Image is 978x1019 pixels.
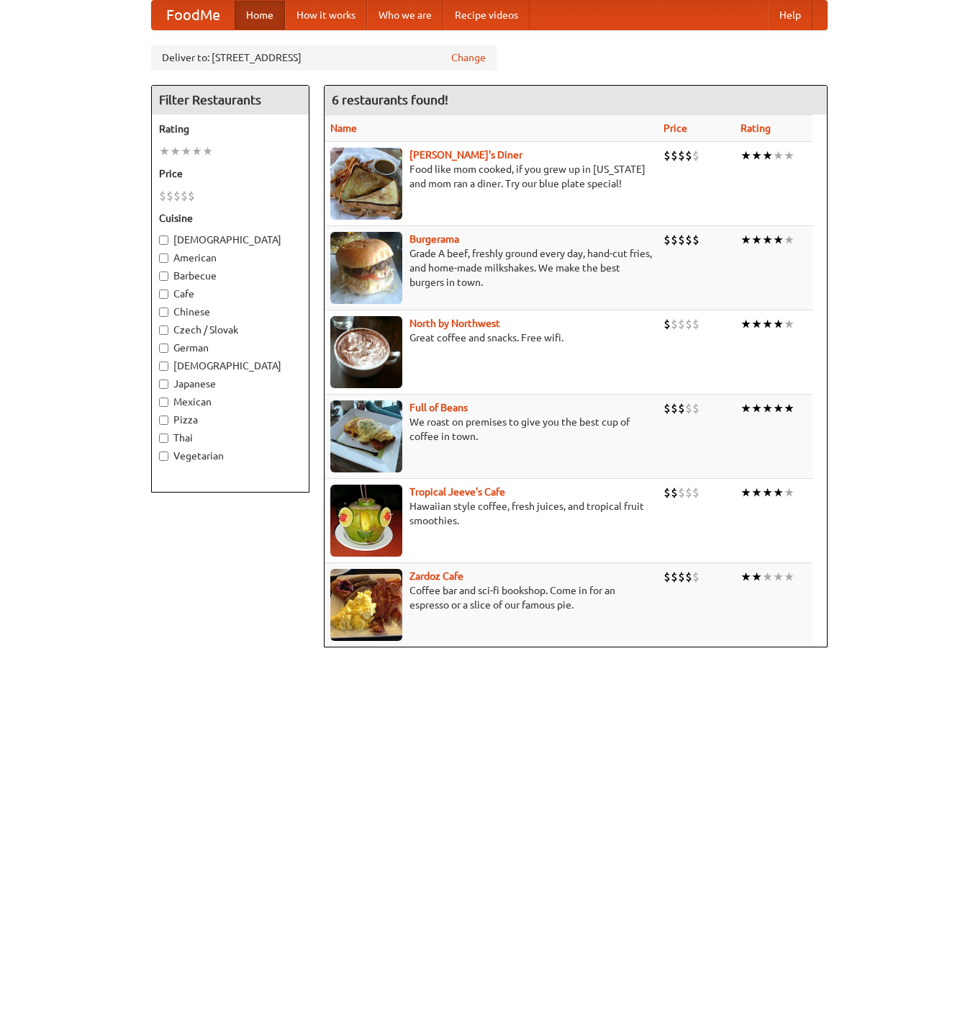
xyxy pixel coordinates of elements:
[443,1,530,30] a: Recipe videos
[762,485,773,500] li: ★
[330,122,357,134] a: Name
[159,287,302,301] label: Cafe
[773,232,784,248] li: ★
[692,148,699,163] li: $
[159,143,170,159] li: ★
[751,569,762,585] li: ★
[671,148,678,163] li: $
[762,316,773,332] li: ★
[159,344,168,353] input: German
[664,122,687,134] a: Price
[685,148,692,163] li: $
[159,166,302,181] h5: Price
[409,233,459,245] a: Burgerama
[664,485,671,500] li: $
[751,485,762,500] li: ★
[367,1,443,30] a: Who we are
[409,486,505,498] a: Tropical Jeeve's Cafe
[451,50,486,65] a: Change
[768,1,812,30] a: Help
[330,331,652,345] p: Great coffee and snacks. Free wifi.
[773,569,784,585] li: ★
[330,485,402,557] img: jeeves.jpg
[159,271,168,281] input: Barbecue
[741,485,751,500] li: ★
[330,162,652,191] p: Food like mom cooked, if you grew up in [US_STATE] and mom ran a diner. Try our blue plate special!
[685,569,692,585] li: $
[330,400,402,472] img: beans.jpg
[741,122,771,134] a: Rating
[685,400,692,416] li: $
[762,400,773,416] li: ★
[159,413,302,427] label: Pizza
[159,326,168,335] input: Czech / Slovak
[409,402,468,413] a: Full of Beans
[159,323,302,337] label: Czech / Slovak
[159,362,168,371] input: [DEMOGRAPHIC_DATA]
[685,232,692,248] li: $
[188,188,195,204] li: $
[330,316,402,388] img: north.jpg
[784,232,794,248] li: ★
[784,400,794,416] li: ★
[741,569,751,585] li: ★
[330,499,652,528] p: Hawaiian style coffee, fresh juices, and tropical fruit smoothies.
[671,569,678,585] li: $
[159,251,302,265] label: American
[159,434,168,443] input: Thai
[664,569,671,585] li: $
[741,148,751,163] li: ★
[692,232,699,248] li: $
[235,1,285,30] a: Home
[151,45,497,71] div: Deliver to: [STREET_ADDRESS]
[784,485,794,500] li: ★
[330,569,402,641] img: zardoz.jpg
[159,188,166,204] li: $
[159,289,168,299] input: Cafe
[692,569,699,585] li: $
[159,341,302,355] label: German
[692,316,699,332] li: $
[751,400,762,416] li: ★
[159,122,302,136] h5: Rating
[678,400,685,416] li: $
[159,395,302,409] label: Mexican
[409,570,463,582] a: Zardoz Cafe
[159,431,302,445] label: Thai
[671,485,678,500] li: $
[159,269,302,283] label: Barbecue
[751,316,762,332] li: ★
[678,316,685,332] li: $
[159,416,168,425] input: Pizza
[741,400,751,416] li: ★
[751,232,762,248] li: ★
[173,188,181,204] li: $
[159,235,168,245] input: [DEMOGRAPHIC_DATA]
[678,232,685,248] li: $
[784,569,794,585] li: ★
[409,318,500,329] a: North by Northwest
[685,485,692,500] li: $
[330,415,652,444] p: We roast on premises to give you the best cup of coffee in town.
[678,569,685,585] li: $
[692,400,699,416] li: $
[784,148,794,163] li: ★
[152,86,309,115] h4: Filter Restaurants
[685,316,692,332] li: $
[409,149,522,161] a: [PERSON_NAME]'s Diner
[678,148,685,163] li: $
[330,583,652,612] p: Coffee bar and sci-fi bookshop. Come in for an espresso or a slice of our famous pie.
[664,316,671,332] li: $
[159,211,302,225] h5: Cuisine
[166,188,173,204] li: $
[692,485,699,500] li: $
[159,359,302,373] label: [DEMOGRAPHIC_DATA]
[773,316,784,332] li: ★
[773,400,784,416] li: ★
[159,308,168,317] input: Chinese
[159,305,302,319] label: Chinese
[159,233,302,247] label: [DEMOGRAPHIC_DATA]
